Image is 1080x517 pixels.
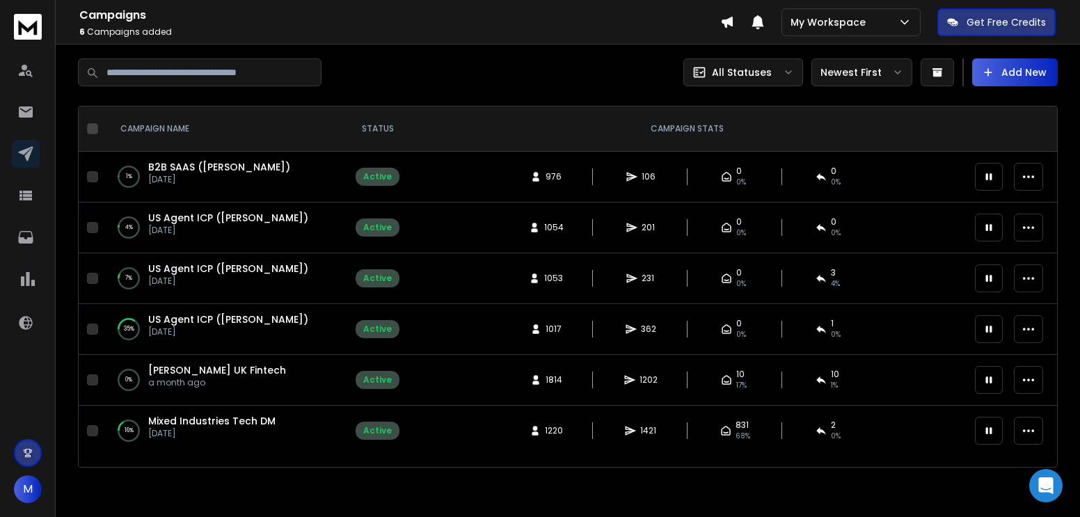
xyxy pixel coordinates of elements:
[125,373,132,387] p: 0 %
[363,374,392,385] div: Active
[14,475,42,503] button: M
[104,202,347,253] td: 4%US Agent ICP ([PERSON_NAME])[DATE]
[937,8,1056,36] button: Get Free Credits
[363,324,392,335] div: Active
[104,152,347,202] td: 1%B2B SAAS ([PERSON_NAME])[DATE]
[546,324,562,335] span: 1017
[148,276,308,287] p: [DATE]
[736,380,747,391] span: 17 %
[544,273,563,284] span: 1053
[104,406,347,456] td: 16%Mixed Industries Tech DM[DATE]
[79,7,720,24] h1: Campaigns
[811,58,912,86] button: Newest First
[125,271,132,285] p: 7 %
[148,211,308,225] a: US Agent ICP ([PERSON_NAME])
[831,420,836,431] span: 2
[104,355,347,406] td: 0%[PERSON_NAME] UK Fintecha month ago
[831,380,838,391] span: 1 %
[148,225,308,236] p: [DATE]
[640,374,658,385] span: 1202
[736,216,742,228] span: 0
[347,106,408,152] th: STATUS
[736,369,745,380] span: 10
[148,377,286,388] p: a month ago
[640,425,656,436] span: 1421
[363,425,392,436] div: Active
[14,14,42,40] img: logo
[831,369,839,380] span: 10
[148,160,290,174] a: B2B SAAS ([PERSON_NAME])
[546,374,562,385] span: 1814
[79,26,720,38] p: Campaigns added
[736,431,750,442] span: 68 %
[967,15,1046,29] p: Get Free Credits
[125,424,134,438] p: 16 %
[712,65,772,79] p: All Statuses
[736,329,746,340] span: 0%
[831,431,841,442] span: 0 %
[831,216,836,228] span: 0
[126,170,132,184] p: 1 %
[831,267,836,278] span: 3
[408,106,967,152] th: CAMPAIGN STATS
[148,414,276,428] a: Mixed Industries Tech DM
[831,329,841,340] span: 0 %
[642,222,656,233] span: 201
[736,177,746,188] span: 0%
[546,171,562,182] span: 976
[641,324,656,335] span: 362
[545,425,563,436] span: 1220
[125,221,133,234] p: 4 %
[124,322,134,336] p: 35 %
[831,177,841,188] span: 0 %
[791,15,871,29] p: My Workspace
[972,58,1058,86] button: Add New
[736,420,749,431] span: 831
[363,273,392,284] div: Active
[642,273,656,284] span: 231
[544,222,564,233] span: 1054
[736,166,742,177] span: 0
[104,253,347,304] td: 7%US Agent ICP ([PERSON_NAME])[DATE]
[148,326,308,337] p: [DATE]
[736,318,742,329] span: 0
[831,318,834,329] span: 1
[363,171,392,182] div: Active
[736,267,742,278] span: 0
[831,278,840,289] span: 4 %
[79,26,85,38] span: 6
[104,106,347,152] th: CAMPAIGN NAME
[148,312,308,326] a: US Agent ICP ([PERSON_NAME])
[363,222,392,233] div: Active
[736,228,746,239] span: 0%
[831,228,841,239] span: 0 %
[1029,469,1063,502] div: Open Intercom Messenger
[831,166,836,177] span: 0
[148,262,308,276] a: US Agent ICP ([PERSON_NAME])
[104,304,347,355] td: 35%US Agent ICP ([PERSON_NAME])[DATE]
[736,278,746,289] span: 0%
[148,363,286,377] a: [PERSON_NAME] UK Fintech
[148,428,276,439] p: [DATE]
[148,174,290,185] p: [DATE]
[642,171,656,182] span: 106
